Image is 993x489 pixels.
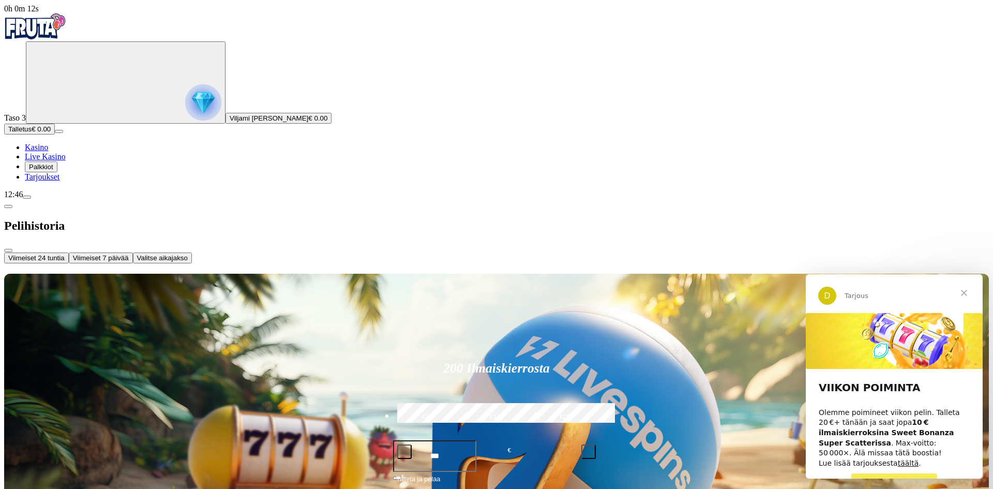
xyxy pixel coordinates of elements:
[308,114,327,122] span: € 0.00
[25,152,66,161] a: Live Kasino
[4,143,989,182] nav: Main menu
[23,196,31,199] button: menu
[133,253,192,263] button: Valitse aikajakso
[230,114,308,122] span: Viljami [PERSON_NAME]
[25,172,59,181] a: Tarjoukset
[55,130,63,133] button: menu
[46,199,132,218] a: PELAA NYT
[4,13,989,182] nav: Primary
[508,446,511,455] span: €
[4,4,39,13] span: user session time
[581,444,596,459] button: plus icon
[4,205,12,208] button: chevron-left icon
[225,113,332,124] button: Viljami [PERSON_NAME]€ 0.00
[464,402,529,432] label: €150
[4,13,66,39] img: Fruta
[397,444,412,459] button: minus icon
[8,254,65,262] span: Viimeiset 24 tuntia
[66,204,111,212] span: PELAA NYT
[4,249,12,252] button: close
[4,253,69,263] button: Viimeiset 24 tuntia
[8,125,32,133] span: Talletus
[4,190,23,199] span: 12:46
[32,125,51,133] span: € 0.00
[73,254,129,262] span: Viimeiset 7 päivää
[137,254,188,262] span: Valitse aikajakso
[4,113,26,122] span: Taso 3
[4,124,55,135] button: Talletusplus icon€ 0.00
[395,402,459,432] label: €50
[69,253,133,263] button: Viimeiset 7 päivää
[4,219,989,233] h2: Pelihistoria
[25,161,57,172] button: Palkkiot
[806,274,983,479] iframe: Intercom live chat viesti
[29,163,53,171] span: Palkkiot
[4,32,66,41] a: Fruta
[401,473,404,479] span: €
[26,41,225,124] button: reward progress
[25,143,48,152] a: Kasino
[185,84,221,121] img: reward progress
[534,402,598,432] label: €250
